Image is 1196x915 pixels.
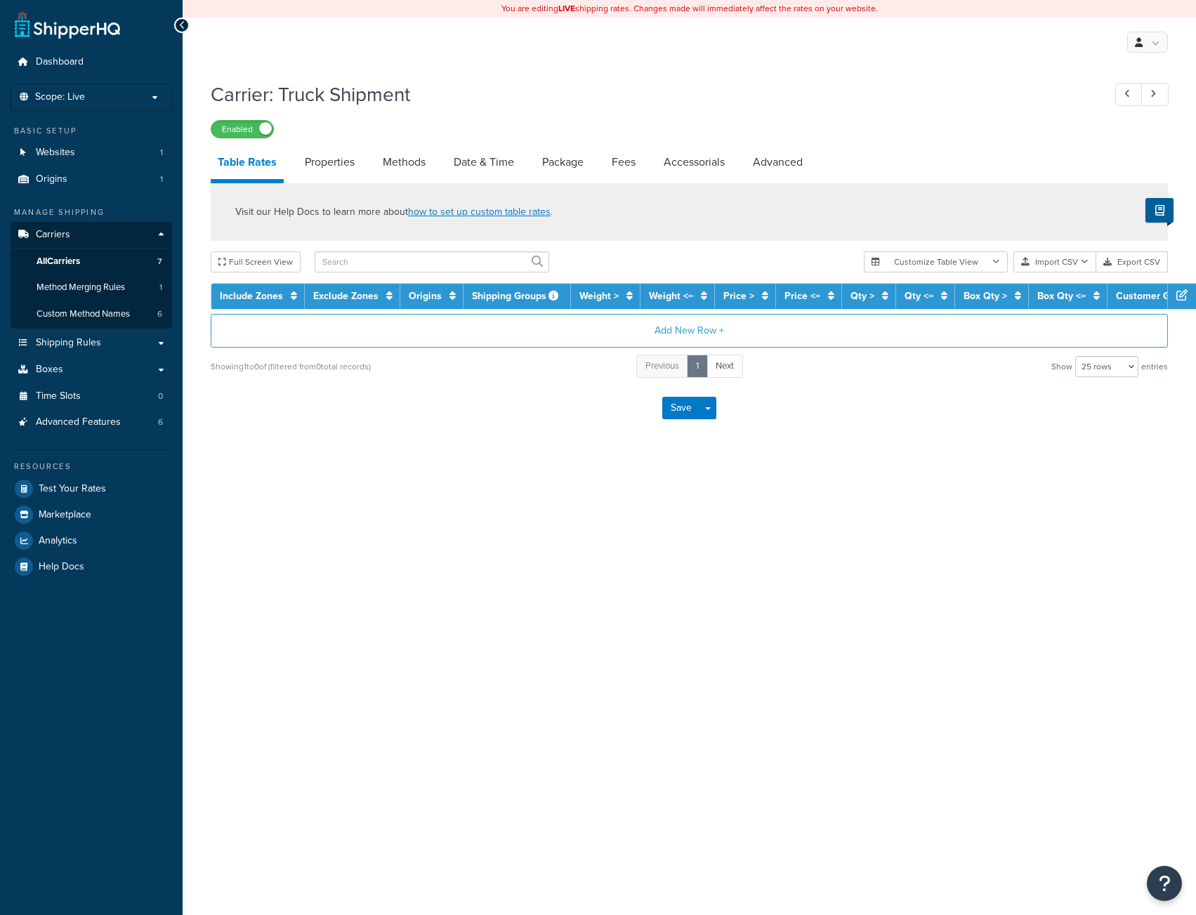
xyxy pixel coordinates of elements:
[11,476,172,501] a: Test Your Rates
[1051,357,1072,376] span: Show
[159,282,162,294] span: 1
[11,409,172,435] li: Advanced Features
[36,56,84,68] span: Dashboard
[37,282,125,294] span: Method Merging Rules
[36,364,63,376] span: Boxes
[579,289,619,303] a: Weight >
[160,147,163,159] span: 1
[11,383,172,409] li: Time Slots
[1096,251,1168,272] button: Export CSV
[160,173,163,185] span: 1
[235,204,553,220] p: Visit our Help Docs to learn more about .
[723,289,754,303] a: Price >
[37,308,130,320] span: Custom Method Names
[36,147,75,159] span: Websites
[746,145,810,179] a: Advanced
[36,337,101,349] span: Shipping Rules
[11,409,172,435] a: Advanced Features6
[39,509,91,521] span: Marketplace
[11,166,172,192] li: Origins
[36,390,81,402] span: Time Slots
[11,554,172,579] a: Help Docs
[1013,251,1096,272] button: Import CSV
[558,2,575,15] b: LIVE
[11,206,172,218] div: Manage Shipping
[37,256,80,268] span: All Carriers
[211,357,371,376] div: Showing 1 to 0 of (filtered from 0 total records)
[905,289,933,303] a: Qty <=
[36,173,67,185] span: Origins
[157,256,162,268] span: 7
[662,397,700,419] button: Save
[35,91,85,103] span: Scope: Live
[211,81,1089,108] h1: Carrier: Truck Shipment
[11,502,172,527] a: Marketplace
[36,416,121,428] span: Advanced Features
[315,251,549,272] input: Search
[535,145,591,179] a: Package
[408,204,551,219] a: how to set up custom table rates
[1037,289,1086,303] a: Box Qty <=
[687,355,708,378] a: 1
[716,359,734,372] span: Next
[11,140,172,166] li: Websites
[211,121,273,138] label: Enabled
[707,355,743,378] a: Next
[1115,83,1143,106] a: Previous Record
[376,145,433,179] a: Methods
[1116,289,1195,303] a: Customer Groups
[11,357,172,383] a: Boxes
[11,166,172,192] a: Origins1
[409,289,442,303] a: Origins
[11,383,172,409] a: Time Slots0
[211,251,301,272] button: Full Screen View
[850,289,874,303] a: Qty >
[11,275,172,301] a: Method Merging Rules1
[11,301,172,327] a: Custom Method Names6
[11,49,172,75] a: Dashboard
[39,483,106,495] span: Test Your Rates
[784,289,820,303] a: Price <=
[11,461,172,473] div: Resources
[11,301,172,327] li: Custom Method Names
[645,359,679,372] span: Previous
[11,140,172,166] a: Websites1
[298,145,362,179] a: Properties
[158,390,163,402] span: 0
[211,145,284,183] a: Table Rates
[464,284,571,309] th: Shipping Groups
[211,314,1168,348] button: Add New Row +
[39,561,84,573] span: Help Docs
[11,222,172,329] li: Carriers
[220,289,283,303] a: Include Zones
[11,330,172,356] a: Shipping Rules
[11,275,172,301] li: Method Merging Rules
[964,289,1007,303] a: Box Qty >
[11,249,172,275] a: AllCarriers7
[1141,83,1169,106] a: Next Record
[605,145,643,179] a: Fees
[447,145,521,179] a: Date & Time
[11,222,172,248] a: Carriers
[39,535,77,547] span: Analytics
[649,289,693,303] a: Weight <=
[158,416,163,428] span: 6
[1147,866,1182,901] button: Open Resource Center
[864,251,1008,272] button: Customize Table View
[313,289,379,303] a: Exclude Zones
[157,308,162,320] span: 6
[1141,357,1168,376] span: entries
[636,355,688,378] a: Previous
[657,145,732,179] a: Accessorials
[11,528,172,553] a: Analytics
[11,125,172,137] div: Basic Setup
[36,229,70,241] span: Carriers
[1145,198,1174,223] button: Show Help Docs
